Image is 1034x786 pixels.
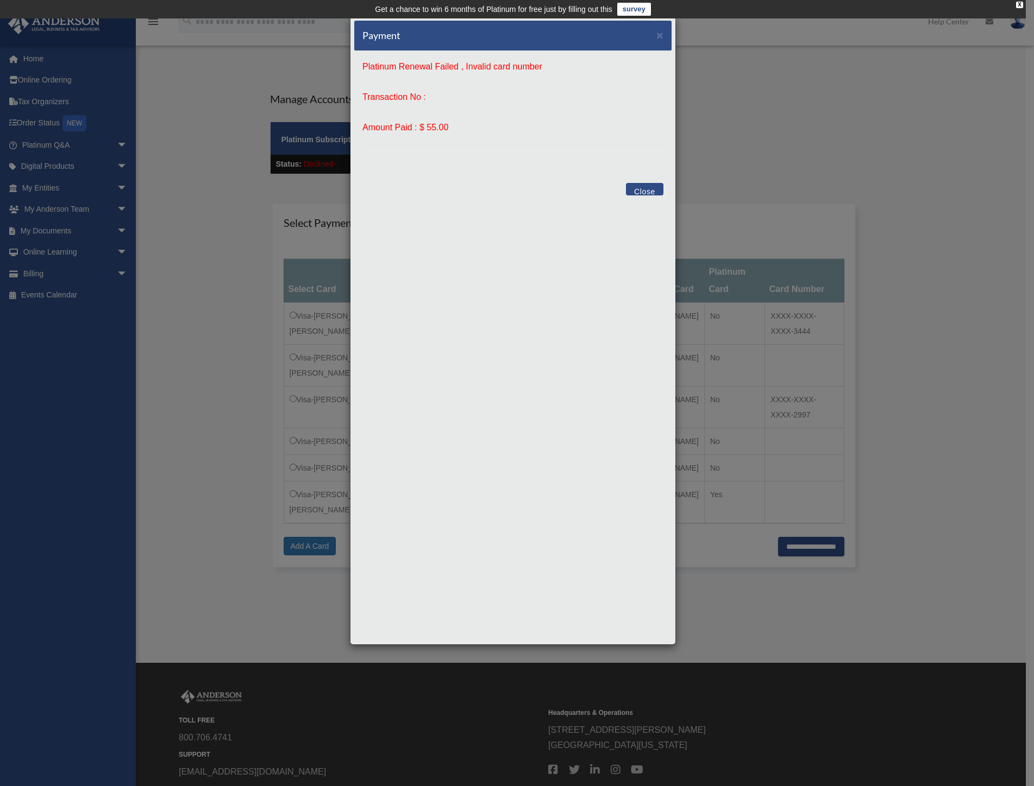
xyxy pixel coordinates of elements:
[362,90,663,105] p: Transaction No :
[626,183,663,195] button: Close
[375,3,612,16] div: Get a chance to win 6 months of Platinum for free just by filling out this
[362,59,663,74] p: Platinum Renewal Failed , Invalid card number
[362,120,663,135] p: Amount Paid : $ 55.00
[656,29,663,41] span: ×
[617,3,651,16] a: survey
[362,29,400,42] h5: Payment
[656,29,663,41] button: Close
[1016,2,1023,8] div: close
